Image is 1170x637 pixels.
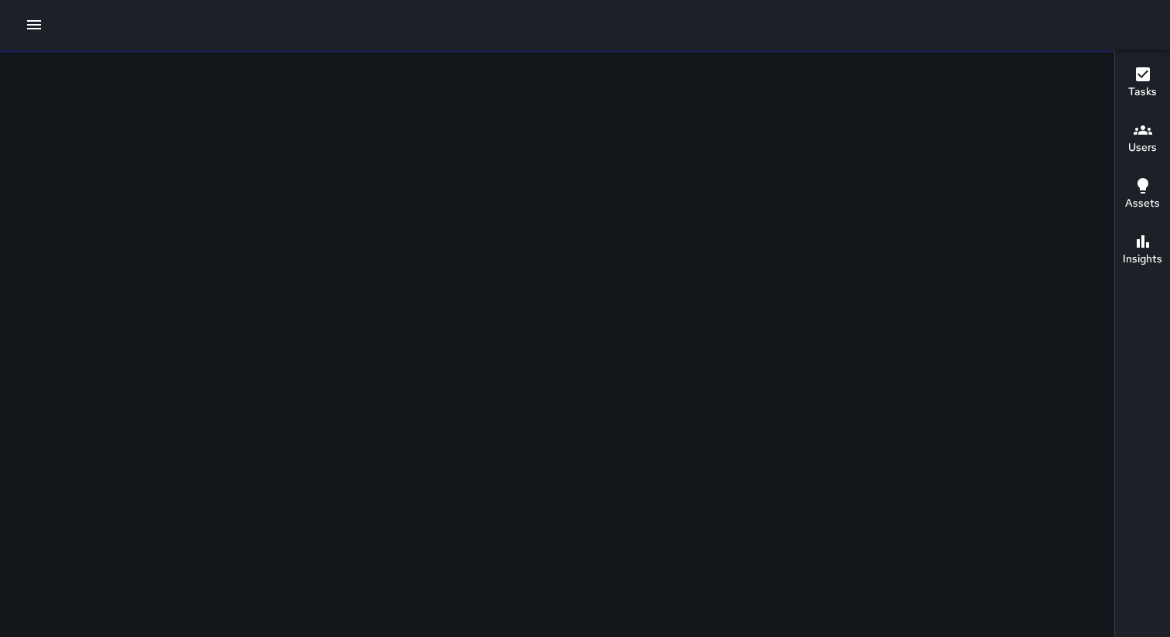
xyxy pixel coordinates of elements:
button: Tasks [1115,56,1170,111]
h6: Users [1128,139,1157,156]
h6: Tasks [1128,84,1157,101]
h6: Assets [1125,195,1160,212]
button: Users [1115,111,1170,167]
h6: Insights [1123,251,1162,268]
button: Insights [1115,223,1170,279]
button: Assets [1115,167,1170,223]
